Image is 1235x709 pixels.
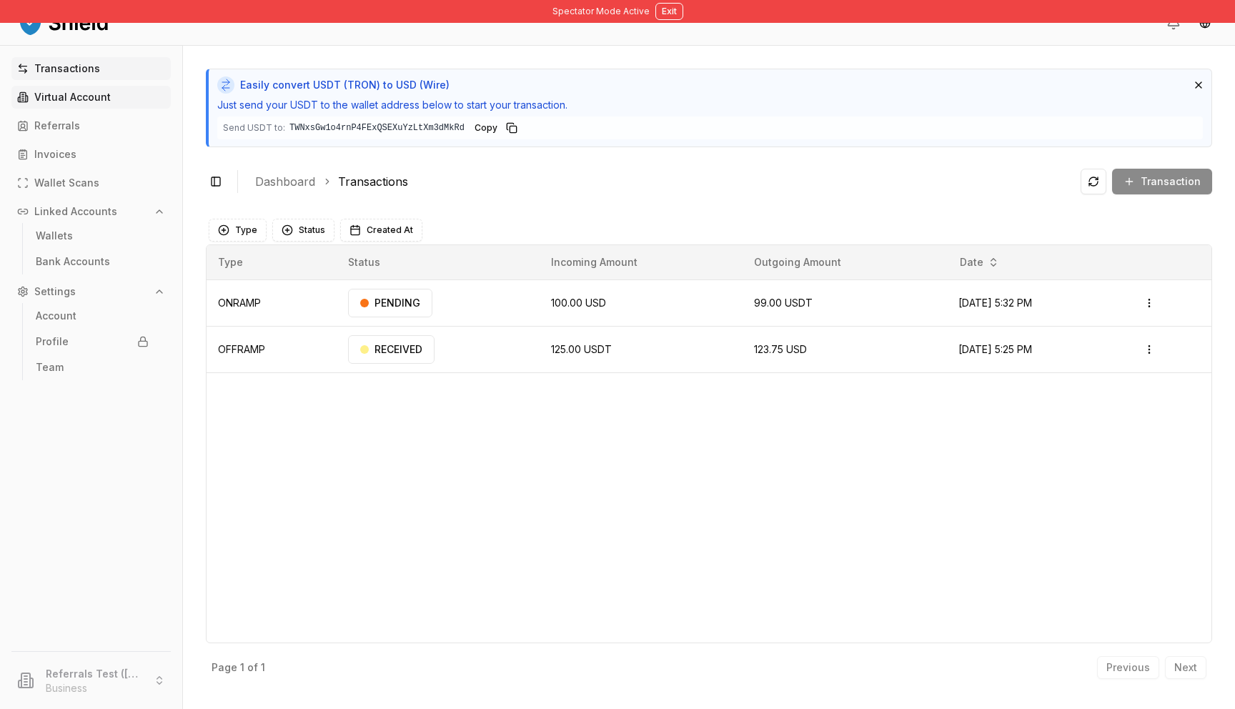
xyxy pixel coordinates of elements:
[36,362,64,372] p: Team
[11,280,171,303] button: Settings
[36,257,110,267] p: Bank Accounts
[958,297,1032,309] span: [DATE] 5:32 PM
[30,250,154,273] a: Bank Accounts
[367,224,413,236] span: Created At
[34,178,99,188] p: Wallet Scans
[272,219,334,242] button: Status
[255,173,315,190] a: Dashboard
[34,287,76,297] p: Settings
[30,224,154,247] a: Wallets
[11,172,171,194] a: Wallet Scans
[11,143,171,166] a: Invoices
[11,86,171,109] a: Virtual Account
[34,149,76,159] p: Invoices
[34,207,117,217] p: Linked Accounts
[475,122,497,134] span: Copy
[240,78,450,92] span: Easily convert USDT (TRON) to USD (Wire)
[954,251,1005,274] button: Date
[30,356,154,379] a: Team
[207,326,337,372] td: OFFRAMP
[36,337,69,347] p: Profile
[540,245,743,279] th: Incoming Amount
[11,57,171,80] a: Transactions
[30,330,154,353] a: Profile
[340,219,422,242] button: Created At
[958,343,1032,355] span: [DATE] 5:25 PM
[289,122,465,134] code: TWNxsGw1o4rnP4FExQSEXuYzLtXm3dMkRd
[11,114,171,137] a: Referrals
[743,245,947,279] th: Outgoing Amount
[11,200,171,223] button: Linked Accounts
[34,121,80,131] p: Referrals
[209,219,267,242] button: Type
[240,663,244,673] p: 1
[469,119,523,137] button: Copy
[551,343,612,355] span: 125.00 USDT
[223,122,285,134] span: Send USDT to:
[337,245,540,279] th: Status
[36,311,76,321] p: Account
[34,64,100,74] p: Transactions
[207,279,337,326] td: ONRAMP
[36,231,73,241] p: Wallets
[30,304,154,327] a: Account
[255,173,1069,190] nav: breadcrumb
[552,6,650,17] span: Spectator Mode Active
[261,663,265,673] p: 1
[1191,78,1206,92] button: Dismiss
[348,289,432,317] div: PENDING
[212,663,237,673] p: Page
[34,92,111,102] p: Virtual Account
[754,297,813,309] span: 99.00 USDT
[551,297,606,309] span: 100.00 USD
[247,663,258,673] p: of
[348,335,435,364] div: RECEIVED
[754,343,807,355] span: 123.75 USD
[217,98,1203,112] p: Just send your USDT to the wallet address below to start your transaction.
[338,173,408,190] a: Transactions
[207,245,337,279] th: Type
[655,3,683,20] button: Exit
